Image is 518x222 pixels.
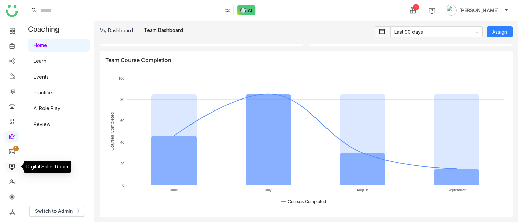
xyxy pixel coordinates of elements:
text: 40 [120,140,124,145]
a: Team Dashboard [144,27,183,33]
text: July [265,188,272,192]
a: Home [34,42,47,48]
text: 0 [122,183,124,188]
a: Events [34,74,49,80]
nz-badge-sup: 1 [13,146,19,151]
img: help.svg [429,8,435,14]
text: Courses Completed [288,199,326,204]
span: [PERSON_NAME] [459,7,499,14]
text: 20 [120,161,124,166]
a: My Dashboard [100,27,133,33]
a: Practice [34,90,52,95]
button: Switch to Admin [29,206,85,217]
button: [PERSON_NAME] [444,5,510,16]
text: 60 [120,118,124,123]
div: 1 [413,4,419,10]
text: August [356,188,368,192]
button: Assign [487,26,513,37]
text: 100 [118,76,124,81]
img: avatar [446,5,457,16]
text: June [170,188,178,192]
img: ask-buddy-normal.svg [237,5,256,15]
a: AI Role Play [34,105,60,111]
nz-select-item: Last 90 days [394,27,479,37]
img: search-type.svg [225,8,231,13]
text: 80 [120,97,124,102]
img: logo [6,5,18,17]
a: Learn [34,58,46,64]
span: Switch to Admin [35,207,73,215]
p: 1 [15,145,17,152]
div: Team Course Completion [105,57,171,63]
div: Coaching [24,21,70,37]
span: Assign [492,28,507,36]
text: September [447,188,466,192]
text: Courses Completed [109,112,115,151]
div: Digital Sales Room [24,161,71,173]
a: Review [34,121,50,127]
